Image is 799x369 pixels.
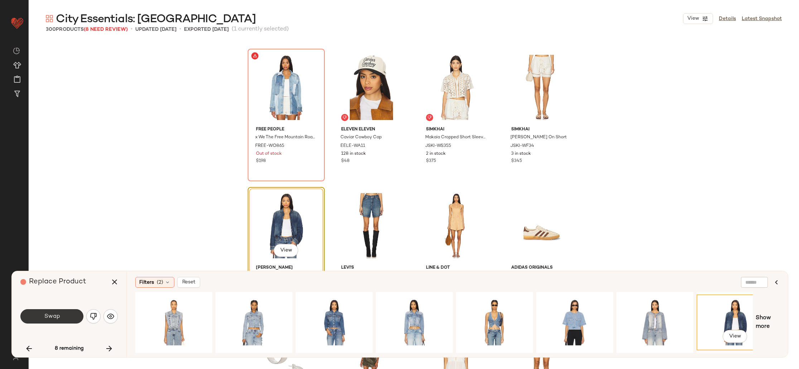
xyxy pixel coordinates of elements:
[340,143,365,149] span: EELE-WA11
[44,313,60,320] span: Swap
[184,26,229,33] p: Exported [DATE]
[378,297,450,348] img: LAGR-WO280_V1.jpg
[511,265,572,271] span: adidas Originals
[46,26,128,33] div: Products
[250,51,322,124] img: FREE-WO865_V1.jpg
[723,330,747,343] button: View
[539,297,611,348] img: VBRD-WO202_V1.jpg
[341,265,402,271] span: LEVI'S
[157,279,163,286] span: (2)
[426,265,486,271] span: Line & Dot
[510,134,567,141] span: [PERSON_NAME] On Short
[459,297,531,348] img: GAME-WO43_V1.jpg
[425,134,486,141] span: Makaia Cropped Short Sleeve Button Down Shirt
[182,279,195,285] span: Reset
[131,25,132,34] span: •
[420,51,492,124] img: JSKI-WS355_V1.jpg
[510,143,534,149] span: JSKI-WF34
[256,126,316,133] span: Free People
[10,16,24,30] img: heart_red.DM2ytmEG.svg
[90,313,97,320] img: svg%3e
[742,15,782,23] a: Latest Snapshot
[505,51,577,124] img: JSKI-WF34_V1.jpg
[505,190,577,262] img: AORI-WZ181_V1.jpg
[343,115,347,120] img: svg%3e
[13,47,20,54] img: svg%3e
[46,27,56,32] span: 300
[107,313,114,320] img: svg%3e
[341,158,349,164] span: $48
[29,278,86,286] span: Replace Product
[256,151,282,157] span: Out of stock
[340,134,382,141] span: Caviar Cowboy Cap
[426,158,436,164] span: $375
[256,158,266,164] span: $198
[427,115,432,120] img: svg%3e
[46,15,53,22] img: svg%3e
[341,151,366,157] span: 128 in stock
[56,12,256,27] span: City Essentials: [GEOGRAPHIC_DATA]
[425,143,451,149] span: JSKI-WS355
[255,134,316,141] span: x We The Free Mountain Roads Jacket
[341,126,402,133] span: Eleven Eleven
[255,143,284,149] span: FREE-WO865
[298,297,370,348] img: LAGR-WO282_V1.jpg
[619,297,691,348] img: ABRR-WO8_V1.jpg
[729,334,741,339] span: View
[232,25,289,34] span: (1 currently selected)
[511,151,531,157] span: 3 in stock
[139,279,154,286] span: Filters
[687,16,699,21] span: View
[420,190,492,262] img: LEAX-WR56_V1.jpg
[280,248,292,253] span: View
[177,277,200,288] button: Reset
[683,13,713,24] button: View
[511,158,522,164] span: $345
[84,27,128,32] span: (8 Need Review)
[719,15,736,23] a: Details
[55,345,84,352] span: 8 remaining
[250,190,322,262] img: NILR-WO33_V1.jpg
[135,26,176,33] p: updated [DATE]
[426,126,486,133] span: SIMKHAI
[274,244,298,257] button: View
[218,297,290,348] img: AWAR-WO41_V1.jpg
[138,297,210,348] img: IRO-WO298_V1.jpg
[20,309,83,324] button: Swap
[9,355,23,360] img: svg%3e
[511,126,572,133] span: SIMKHAI
[179,25,181,34] span: •
[756,314,779,331] span: Show more
[426,151,446,157] span: 2 in stock
[699,297,771,348] img: NILR-WO33_V1.jpg
[335,190,407,262] img: LEIV-WF126_V1.jpg
[335,51,407,124] img: EELE-WA11_V1.jpg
